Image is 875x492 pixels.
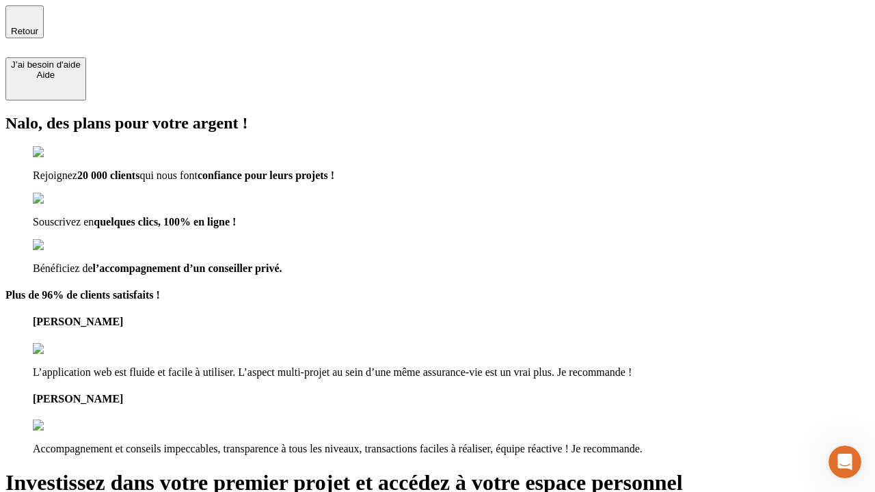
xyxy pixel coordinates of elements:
span: Retour [11,26,38,36]
img: checkmark [33,239,92,251]
button: J’ai besoin d'aideAide [5,57,86,100]
span: l’accompagnement d’un conseiller privé. [93,262,282,274]
iframe: Intercom live chat [829,446,861,478]
span: quelques clics, 100% en ligne ! [94,216,236,228]
h4: [PERSON_NAME] [33,393,870,405]
span: qui nous font [139,169,197,181]
h2: Nalo, des plans pour votre argent ! [5,114,870,133]
h4: Plus de 96% de clients satisfaits ! [5,289,870,301]
button: Retour [5,5,44,38]
span: confiance pour leurs projets ! [198,169,334,181]
span: Bénéficiez de [33,262,93,274]
p: L’application web est fluide et facile à utiliser. L’aspect multi-projet au sein d’une même assur... [33,366,870,379]
img: reviews stars [33,420,100,432]
img: reviews stars [33,343,100,355]
p: Accompagnement et conseils impeccables, transparence à tous les niveaux, transactions faciles à r... [33,443,870,455]
span: Souscrivez en [33,216,94,228]
span: 20 000 clients [77,169,140,181]
span: Rejoignez [33,169,77,181]
h4: [PERSON_NAME] [33,316,870,328]
img: checkmark [33,193,92,205]
div: Aide [11,70,81,80]
img: checkmark [33,146,92,159]
div: J’ai besoin d'aide [11,59,81,70]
